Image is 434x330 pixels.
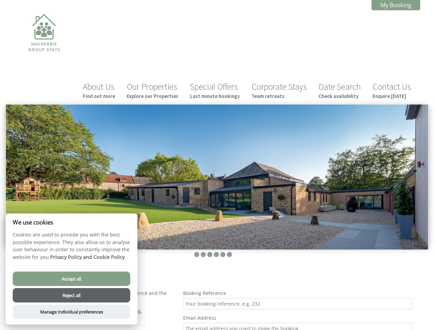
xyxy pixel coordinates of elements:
small: Enquire [DATE] [372,93,411,99]
a: Our PropertiesExplore our Properties [127,81,178,99]
p: Cookies are used to provide you with the best possible experience. They also allow us to analyse ... [5,231,137,266]
a: Date SearchCheck availability [319,81,361,99]
a: About UsFind out more [83,81,115,99]
button: Reject all [13,288,130,302]
label: Email Address [183,315,412,321]
a: Contact UsEnquire [DATE] [372,81,411,99]
small: Check availability [319,93,361,99]
img: Malherbie Group Stays [10,10,78,78]
a: Privacy Policy and Cookie Policy [50,254,125,260]
h2: We use cookies [5,219,137,225]
label: Booking Reference [183,290,412,296]
small: Last minute bookings [190,93,240,99]
a: Corporate StaysTeam retreats [252,81,307,99]
a: Special OffersLast minute bookings [190,81,240,99]
h1: View Booking [14,270,412,283]
button: Manage Individual preferences [13,305,130,319]
small: Team retreats [252,93,307,99]
small: Explore our Properties [127,93,178,99]
small: Find out more [83,93,115,99]
button: Accept all [13,272,130,286]
input: Your booking reference, e.g. 232 [183,298,412,309]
